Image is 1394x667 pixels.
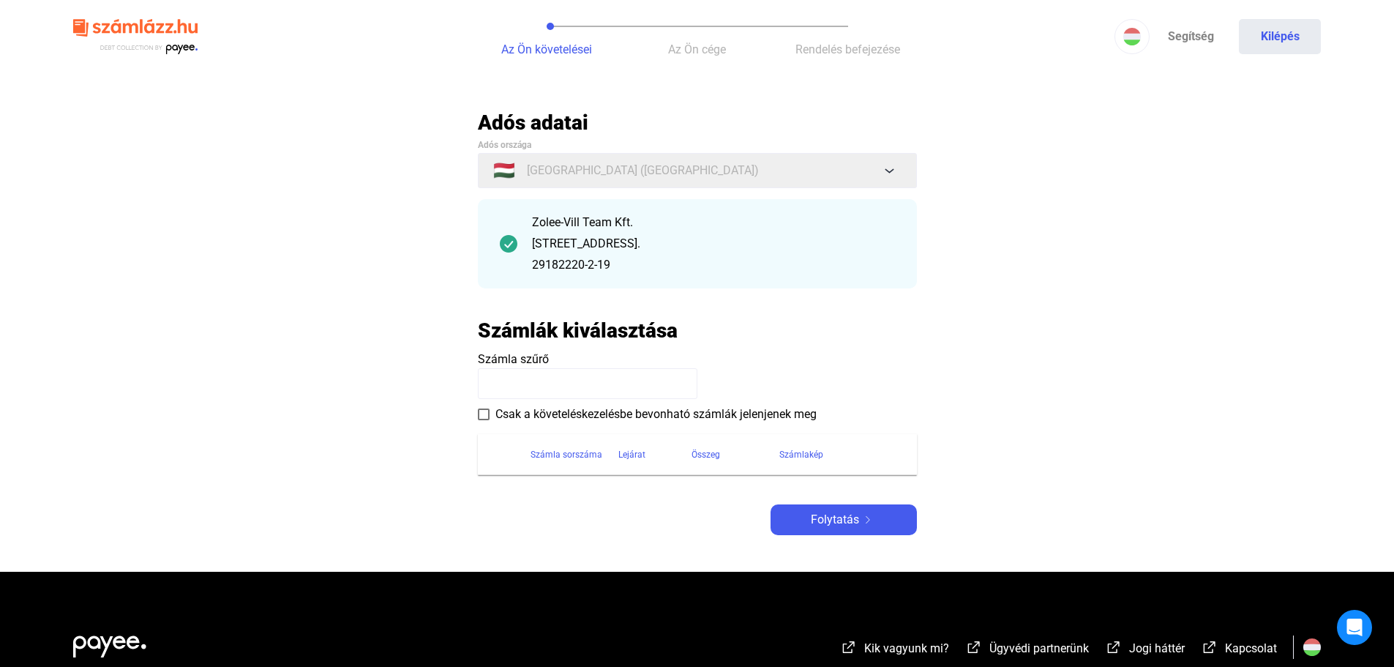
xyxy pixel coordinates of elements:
[532,214,895,231] div: Zolee-Vill Team Kft.
[478,140,531,150] span: Adós országa
[1303,638,1321,656] img: HU.svg
[73,627,146,657] img: white-payee-white-dot.svg
[965,644,1089,657] a: external-link-whiteÜgyvédi partnerünk
[527,162,759,179] span: [GEOGRAPHIC_DATA] ([GEOGRAPHIC_DATA])
[840,640,858,655] img: external-link-white
[779,446,823,463] div: Számlakép
[618,446,692,463] div: Lejárat
[478,318,678,343] h2: Számlák kiválasztása
[618,446,645,463] div: Lejárat
[1201,644,1277,657] a: external-link-whiteKapcsolat
[864,641,949,655] span: Kik vagyunk mi?
[1129,641,1185,655] span: Jogi háttér
[532,256,895,274] div: 29182220-2-19
[1105,640,1123,655] img: external-link-white
[500,235,517,253] img: checkmark-darker-green-circle
[1337,610,1372,645] div: Open Intercom Messenger
[1225,641,1277,655] span: Kapcsolat
[859,516,877,523] img: arrow-right-white
[965,640,983,655] img: external-link-white
[1105,644,1185,657] a: external-link-whiteJogi háttér
[478,110,917,135] h2: Adós adatai
[779,446,899,463] div: Számlakép
[1201,640,1218,655] img: external-link-white
[495,406,817,423] span: Csak a követeléskezelésbe bevonható számlák jelenjenek meg
[493,162,515,179] span: 🇭🇺
[795,42,900,56] span: Rendelés befejezése
[668,42,726,56] span: Az Ön cége
[1150,19,1232,54] a: Segítség
[811,511,859,529] span: Folytatás
[73,13,198,61] img: szamlazzhu-logo
[478,153,917,188] button: 🇭🇺[GEOGRAPHIC_DATA] ([GEOGRAPHIC_DATA])
[531,446,602,463] div: Számla sorszáma
[1114,19,1150,54] button: HU
[501,42,592,56] span: Az Ön követelései
[1123,28,1141,45] img: HU
[692,446,779,463] div: Összeg
[531,446,618,463] div: Számla sorszáma
[989,641,1089,655] span: Ügyvédi partnerünk
[692,446,720,463] div: Összeg
[840,644,949,657] a: external-link-whiteKik vagyunk mi?
[771,504,917,535] button: Folytatásarrow-right-white
[478,352,549,366] span: Számla szűrő
[532,235,895,253] div: [STREET_ADDRESS].
[1239,19,1321,54] button: Kilépés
